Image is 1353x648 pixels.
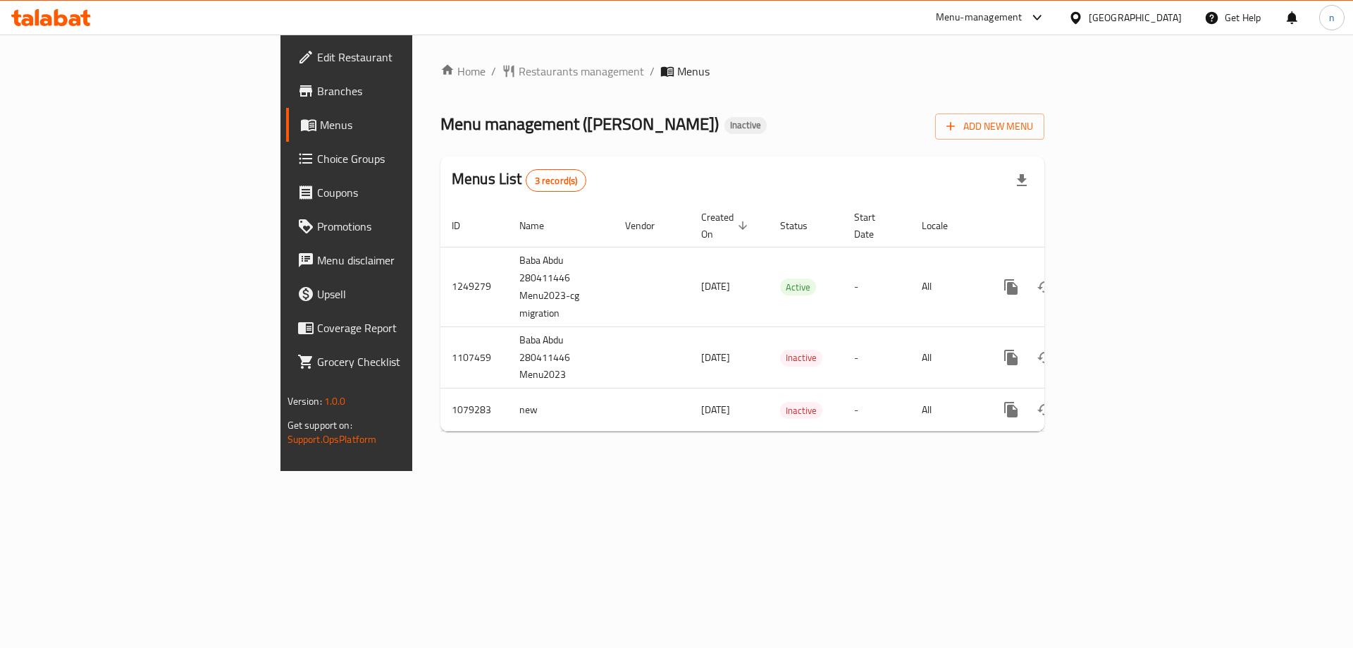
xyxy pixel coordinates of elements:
[724,119,767,131] span: Inactive
[286,311,507,345] a: Coverage Report
[286,74,507,108] a: Branches
[910,247,983,326] td: All
[935,114,1044,140] button: Add New Menu
[452,217,478,234] span: ID
[843,326,910,389] td: -
[677,63,710,80] span: Menus
[701,401,730,419] span: [DATE]
[724,117,767,134] div: Inactive
[854,209,894,243] span: Start Date
[922,217,966,234] span: Locale
[440,108,719,140] span: Menu management ( [PERSON_NAME] )
[910,326,983,389] td: All
[286,108,507,142] a: Menus
[780,350,822,366] span: Inactive
[317,252,495,269] span: Menu disclaimer
[994,270,1028,304] button: more
[286,243,507,277] a: Menu disclaimer
[286,345,507,379] a: Grocery Checklist
[502,63,644,80] a: Restaurants management
[452,169,586,192] h2: Menus List
[286,277,507,311] a: Upsell
[440,63,1044,80] nav: breadcrumb
[983,204,1141,247] th: Actions
[994,393,1028,427] button: more
[440,204,1141,432] table: enhanced table
[519,63,644,80] span: Restaurants management
[286,176,507,209] a: Coupons
[286,209,507,243] a: Promotions
[701,277,730,295] span: [DATE]
[317,286,495,302] span: Upsell
[317,82,495,99] span: Branches
[780,279,816,295] div: Active
[780,403,822,419] span: Inactive
[701,348,730,367] span: [DATE]
[780,217,826,234] span: Status
[780,279,816,295] span: Active
[317,319,495,336] span: Coverage Report
[910,389,983,432] td: All
[526,174,586,188] span: 3 record(s)
[317,218,495,235] span: Promotions
[317,150,495,167] span: Choice Groups
[994,341,1028,374] button: more
[508,326,614,389] td: Baba Abdu 280411446 Menu2023
[701,209,752,243] span: Created On
[1028,341,1062,374] button: Change Status
[286,142,507,176] a: Choice Groups
[1005,164,1039,197] div: Export file
[288,416,352,434] span: Get support on:
[526,169,587,192] div: Total records count
[288,392,322,410] span: Version:
[650,63,655,80] li: /
[317,184,495,201] span: Coupons
[1089,10,1182,25] div: [GEOGRAPHIC_DATA]
[519,217,562,234] span: Name
[508,247,614,326] td: Baba Abdu 280411446 Menu2023-cg migration
[625,217,673,234] span: Vendor
[317,353,495,370] span: Grocery Checklist
[288,430,377,448] a: Support.OpsPlatform
[936,9,1023,26] div: Menu-management
[1329,10,1335,25] span: n
[843,247,910,326] td: -
[946,118,1033,135] span: Add New Menu
[286,40,507,74] a: Edit Restaurant
[1028,393,1062,427] button: Change Status
[317,49,495,66] span: Edit Restaurant
[843,389,910,432] td: -
[508,389,614,432] td: new
[1028,270,1062,304] button: Change Status
[320,116,495,133] span: Menus
[324,392,346,410] span: 1.0.0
